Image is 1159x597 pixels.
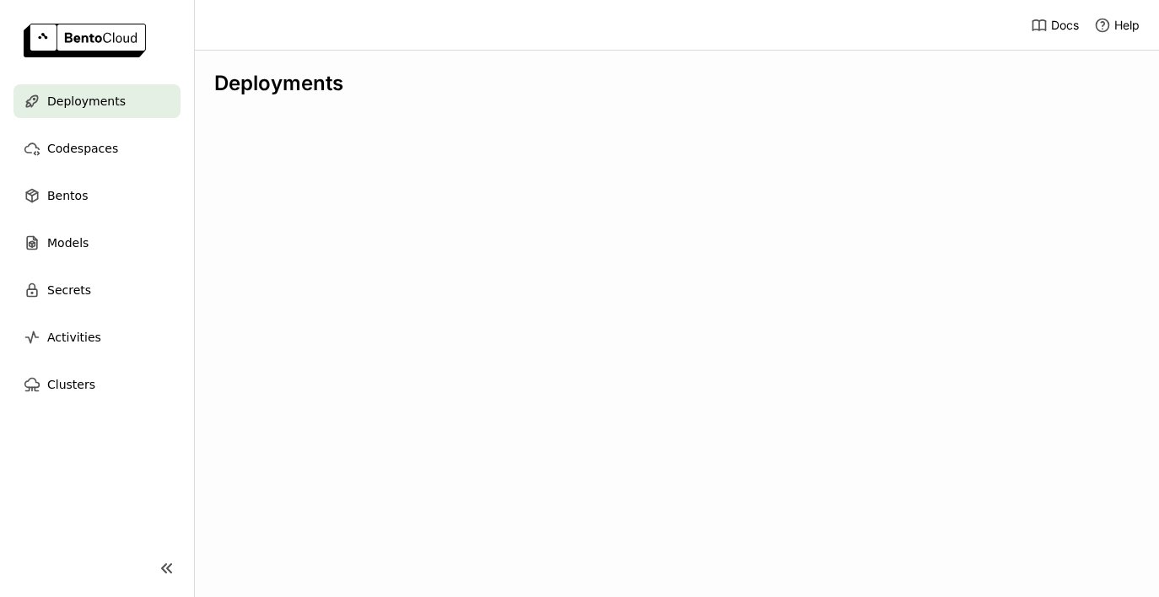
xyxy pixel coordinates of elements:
a: Clusters [13,368,181,401]
span: Models [47,233,89,253]
span: Clusters [47,374,95,395]
span: Secrets [47,280,91,300]
div: Help [1094,17,1140,34]
img: logo [24,24,146,57]
a: Bentos [13,179,181,212]
a: Models [13,226,181,260]
span: Docs [1051,18,1079,33]
span: Bentos [47,186,88,206]
span: Deployments [47,91,126,111]
span: Codespaces [47,138,118,159]
a: Activities [13,320,181,354]
div: Deployments [214,71,1139,96]
a: Docs [1031,17,1079,34]
a: Secrets [13,273,181,307]
span: Activities [47,327,101,347]
span: Help [1114,18,1140,33]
